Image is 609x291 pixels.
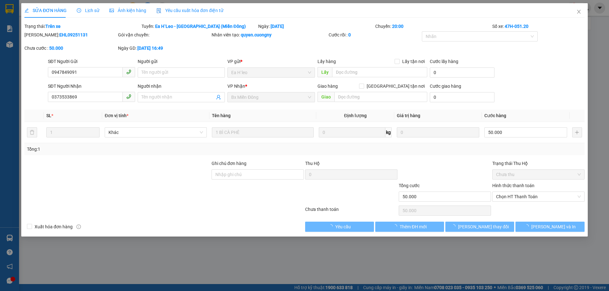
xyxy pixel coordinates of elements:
b: 47H-051.20 [505,24,528,29]
span: loading [524,224,531,229]
span: Yêu cầu xuất hóa đơn điện tử [156,8,223,13]
input: VD: Bàn, Ghế [212,127,314,137]
input: 0 [397,127,479,137]
span: Chưa thu [496,170,581,179]
input: Ghi chú đơn hàng [212,169,304,180]
span: info-circle [76,225,81,229]
span: loading [328,224,335,229]
div: SĐT Người Nhận [48,83,135,90]
b: 50.000 [49,46,63,51]
span: VP Nhận [228,84,246,89]
div: Người gửi [138,58,225,65]
span: close [576,9,581,14]
div: SĐT Người Gửi [48,58,135,65]
span: user-add [216,95,221,100]
button: Thêm ĐH mới [375,222,444,232]
div: Chuyến: [375,23,492,30]
div: Người nhận [138,83,225,90]
span: Chọn HT Thanh Toán [496,192,581,201]
span: Ảnh kiện hàng [109,8,146,13]
span: clock-circle [77,8,81,13]
b: Ea H`Leo - [GEOGRAPHIC_DATA] (Miền Đông) [155,24,246,29]
span: loading [451,224,458,229]
span: SL [46,113,51,118]
div: Chưa thanh toán [304,206,398,217]
span: kg [385,127,392,137]
label: Ghi chú đơn hàng [212,161,246,166]
div: Ngày: [258,23,375,30]
span: phone [126,94,131,99]
span: Bx Miền Đông [232,92,311,102]
input: Cước giao hàng [430,92,494,102]
div: Nhân viên tạo: [212,31,327,38]
span: Thêm ĐH mới [400,223,427,230]
b: quyen.cuongny [241,32,272,37]
button: plus [572,127,582,137]
div: Chưa cước : [24,45,117,52]
input: Cước lấy hàng [430,67,494,78]
button: Close [570,3,588,21]
span: Yêu cầu [335,223,351,230]
div: Trạng thái Thu Hộ [492,160,585,167]
b: EHL09251131 [59,32,88,37]
b: [DATE] [271,24,284,29]
span: edit [24,8,29,13]
button: Yêu cầu [305,222,374,232]
div: Số xe: [492,23,585,30]
span: Giao [318,92,334,102]
div: Gói vận chuyển: [118,31,210,38]
b: 20:00 [392,24,403,29]
label: Hình thức thanh toán [492,183,534,188]
span: Giao hàng [318,84,338,89]
span: Khác [108,128,203,137]
span: SỬA ĐƠN HÀNG [24,8,67,13]
b: Trên xe [45,24,61,29]
span: Thu Hộ [305,161,320,166]
input: Dọc đường [334,92,427,102]
button: delete [27,127,37,137]
span: Ea H`leo [232,68,311,77]
b: 0 [348,32,351,37]
div: Cước rồi : [329,31,421,38]
span: Lấy tận nơi [400,58,427,65]
b: [DATE] 16:49 [137,46,163,51]
div: Tuyến: [141,23,258,30]
span: [GEOGRAPHIC_DATA] tận nơi [364,83,427,90]
span: Lấy [318,67,332,77]
div: [PERSON_NAME]: [24,31,117,38]
img: icon [156,8,161,13]
span: Giá trị hàng [397,113,420,118]
span: Đơn vị tính [105,113,128,118]
label: Cước giao hàng [430,84,461,89]
span: Cước hàng [484,113,506,118]
span: loading [393,224,400,229]
span: Định lượng [344,113,367,118]
span: Tổng cước [399,183,420,188]
label: Cước lấy hàng [430,59,458,64]
div: Trạng thái: [24,23,141,30]
span: [PERSON_NAME] thay đổi [458,223,509,230]
span: Lịch sử [77,8,99,13]
span: phone [126,69,131,74]
span: Xuất hóa đơn hàng [32,223,75,230]
input: Dọc đường [332,67,427,77]
button: [PERSON_NAME] thay đổi [445,222,514,232]
div: Tổng: 1 [27,146,235,153]
span: Tên hàng [212,113,231,118]
button: [PERSON_NAME] và In [516,222,585,232]
div: Ngày GD: [118,45,210,52]
div: VP gửi [228,58,315,65]
span: [PERSON_NAME] và In [531,223,576,230]
span: picture [109,8,114,13]
span: Lấy hàng [318,59,336,64]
